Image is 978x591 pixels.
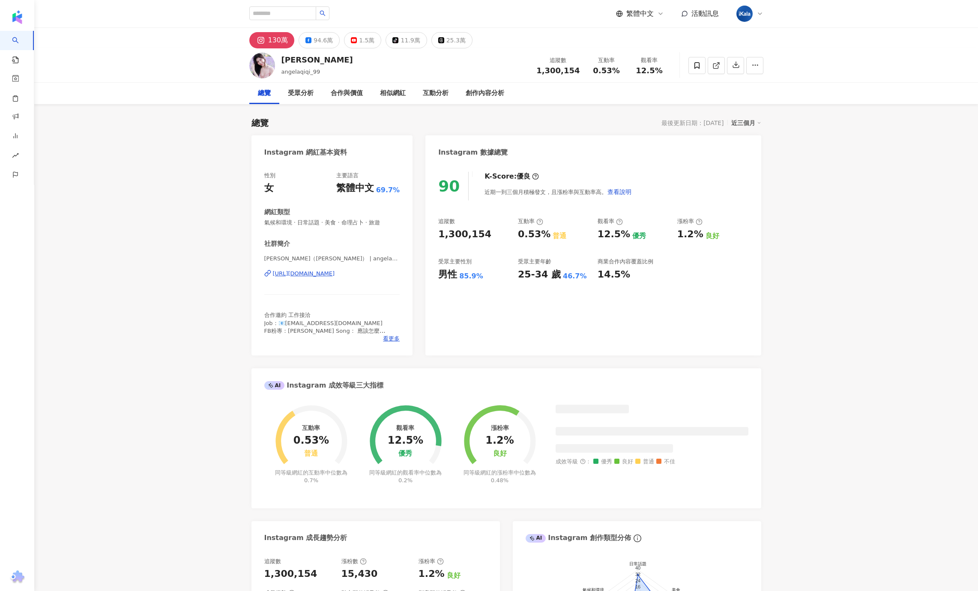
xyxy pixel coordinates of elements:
div: 普通 [304,450,318,458]
a: [URL][DOMAIN_NAME] [264,270,400,278]
div: 互動率 [590,56,623,65]
div: 同等級網紅的互動率中位數為 [274,469,349,484]
span: 合作邀約 工作接洽 Job：📧[EMAIL_ADDRESS][DOMAIN_NAME] FB粉專：[PERSON_NAME] Song： 應該怎麼說/[DEMOGRAPHIC_DATA] / 汤圆 [264,312,386,342]
div: 互動率 [518,218,543,225]
div: 130萬 [268,34,288,46]
div: 近三個月 [731,117,761,128]
div: 性別 [264,172,275,179]
img: chrome extension [9,570,26,584]
img: cropped-ikala-app-icon-2.png [736,6,753,22]
div: 優良 [517,172,530,181]
div: 社群簡介 [264,239,290,248]
div: 網紅類型 [264,208,290,217]
div: [PERSON_NAME] [281,54,353,65]
div: 15,430 [341,567,378,581]
div: Instagram 網紅基本資料 [264,148,347,157]
div: Instagram 數據總覽 [438,148,508,157]
div: 1.2% [677,228,703,241]
div: 12.5% [598,228,630,241]
span: 查看說明 [607,188,631,195]
div: 相似網紅 [380,88,406,98]
div: 繁體中文 [336,182,374,195]
button: 1.5萬 [344,32,381,48]
div: 漲粉率 [491,424,509,431]
text: 16 [635,584,640,589]
div: 受眾主要年齡 [518,258,551,266]
span: 不佳 [656,459,675,465]
text: 32 [635,572,640,577]
div: 男性 [438,268,457,281]
div: 0.53% [518,228,550,241]
div: 1,300,154 [264,567,317,581]
div: Instagram 成長趨勢分析 [264,533,347,543]
span: rise [12,147,19,166]
div: 女 [264,182,274,195]
span: 氣候和環境 · 日常話題 · 美食 · 命理占卜 · 旅遊 [264,219,400,227]
text: 40 [635,565,640,570]
div: Instagram 成效等級三大指標 [264,381,383,390]
div: 觀看率 [396,424,414,431]
div: 漲粉率 [419,558,444,565]
img: KOL Avatar [249,53,275,78]
span: [PERSON_NAME]（[PERSON_NAME]） | angelachong_99 [264,255,400,263]
div: K-Score : [485,172,539,181]
span: info-circle [632,533,643,543]
div: 11.9萬 [401,34,420,46]
span: 0.53% [593,66,619,75]
div: 追蹤數 [264,558,281,565]
div: 優秀 [398,450,412,458]
span: 繁體中文 [626,9,654,18]
div: 12.5% [388,435,423,447]
div: 14.5% [598,268,630,281]
span: 看更多 [383,335,400,343]
button: 25.3萬 [431,32,473,48]
div: 1.2% [419,567,445,581]
div: 85.9% [459,272,483,281]
div: 成效等級 ： [556,459,748,465]
div: 25-34 歲 [518,268,561,281]
span: 1,300,154 [536,66,580,75]
span: 良好 [614,459,633,465]
div: 追蹤數 [438,218,455,225]
a: search [12,31,29,64]
div: 漲粉率 [677,218,703,225]
div: 總覽 [251,117,269,129]
div: 最後更新日期：[DATE] [661,119,724,126]
span: 12.5% [636,66,662,75]
div: 同等級網紅的漲粉率中位數為 [462,469,537,484]
span: 普通 [635,459,654,465]
button: 查看說明 [607,183,632,200]
div: 觀看率 [633,56,666,65]
div: 46.7% [563,272,587,281]
div: AI [264,381,285,390]
div: [URL][DOMAIN_NAME] [273,270,335,278]
div: 受眾分析 [288,88,314,98]
span: 0.2% [398,477,413,484]
div: 同等級網紅的觀看率中位數為 [368,469,443,484]
div: 近期一到三個月積極發文，且漲粉率與互動率高。 [485,183,632,200]
div: 互動分析 [423,88,449,98]
span: 69.7% [376,185,400,195]
div: 總覽 [258,88,271,98]
div: 94.6萬 [314,34,333,46]
img: logo icon [10,10,24,24]
div: 1.2% [485,435,514,447]
span: 0.48% [491,477,508,484]
div: 90 [438,177,460,195]
div: 合作與價值 [331,88,363,98]
div: 良好 [447,571,461,580]
div: 商業合作內容覆蓋比例 [598,258,653,266]
div: 1.5萬 [359,34,374,46]
div: 觀看率 [598,218,623,225]
div: 0.53% [293,435,329,447]
div: 互動率 [302,424,320,431]
button: 130萬 [249,32,295,48]
text: 24 [635,578,640,583]
div: 優秀 [632,231,646,241]
span: 優秀 [593,459,612,465]
div: 追蹤數 [536,56,580,65]
span: 活動訊息 [691,9,719,18]
div: 1,300,154 [438,228,491,241]
button: 11.9萬 [386,32,427,48]
div: AI [526,534,546,543]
